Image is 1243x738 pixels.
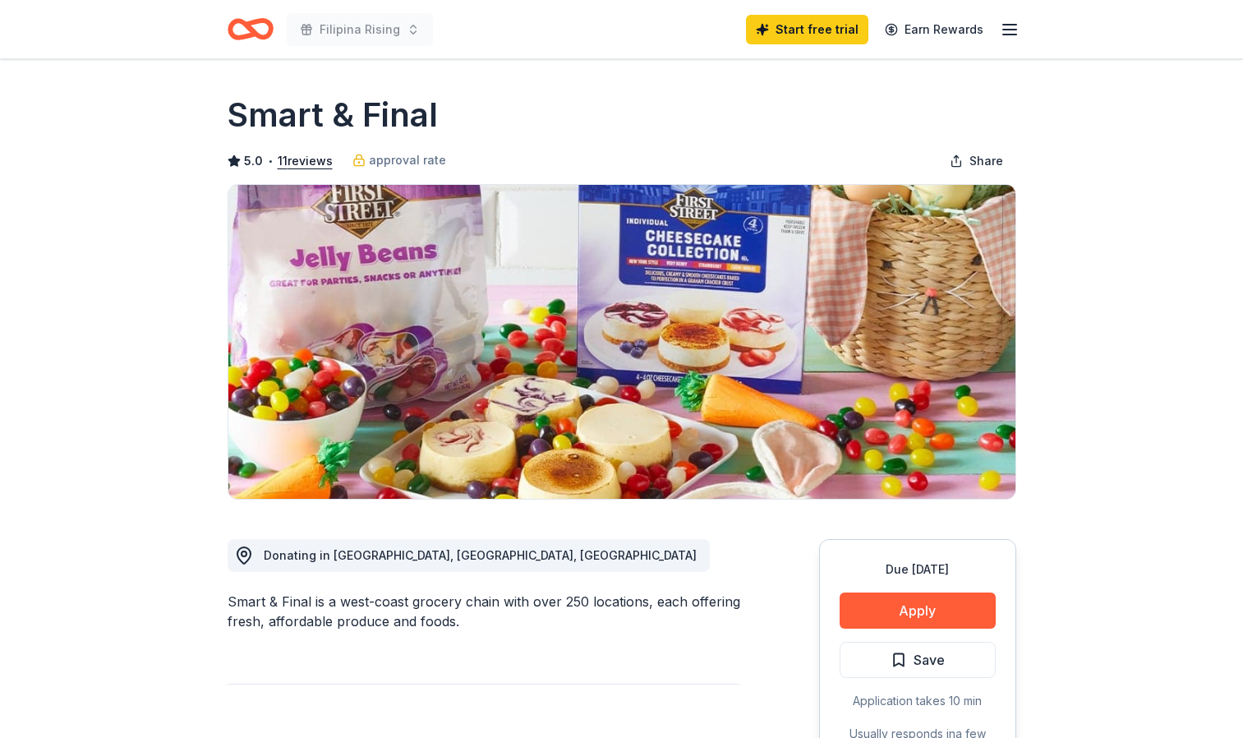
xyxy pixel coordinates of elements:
button: Save [840,642,996,678]
div: Due [DATE] [840,560,996,579]
span: Save [914,649,945,671]
button: Share [937,145,1016,178]
img: Image for Smart & Final [228,185,1015,499]
a: Earn Rewards [875,15,993,44]
span: • [267,155,273,168]
span: 5.0 [244,151,263,171]
span: approval rate [369,150,446,170]
h1: Smart & Final [228,92,438,138]
a: approval rate [352,150,446,170]
span: Donating in [GEOGRAPHIC_DATA], [GEOGRAPHIC_DATA], [GEOGRAPHIC_DATA] [264,548,697,562]
button: Apply [840,593,996,629]
span: Share [969,151,1003,171]
div: Smart & Final is a west-coast grocery chain with over 250 locations, each offering fresh, afforda... [228,592,740,631]
a: Start free trial [746,15,868,44]
button: 11reviews [278,151,333,171]
a: Home [228,10,274,48]
span: Filipina Rising [320,20,400,39]
button: Filipina Rising [287,13,433,46]
div: Application takes 10 min [840,691,996,711]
